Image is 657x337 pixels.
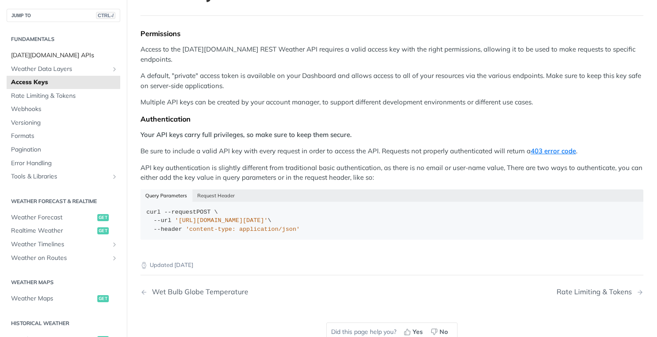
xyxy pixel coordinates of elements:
span: Tools & Libraries [11,172,109,181]
button: Show subpages for Weather Timelines [111,241,118,248]
span: Access Keys [11,78,118,87]
button: Show subpages for Weather on Routes [111,255,118,262]
button: Request Header [192,189,240,202]
span: [DATE][DOMAIN_NAME] APIs [11,51,118,60]
div: Permissions [140,29,643,38]
a: Formats [7,130,120,143]
span: curl [147,209,161,215]
span: --url [154,217,172,224]
span: --header [154,226,182,233]
a: [DATE][DOMAIN_NAME] APIs [7,49,120,62]
span: 'content-type: application/json' [186,226,300,233]
a: Previous Page: Wet Bulb Globe Temperature [140,288,356,296]
span: Realtime Weather [11,226,95,235]
span: No [439,327,448,337]
span: Formats [11,132,118,141]
a: Webhooks [7,103,120,116]
span: Versioning [11,119,118,127]
a: Pagination [7,143,120,156]
div: Wet Bulb Globe Temperature [148,288,248,296]
a: Tools & LibrariesShow subpages for Tools & Libraries [7,170,120,183]
a: Weather Data LayersShow subpages for Weather Data Layers [7,63,120,76]
span: Weather on Routes [11,254,109,263]
span: --request [164,209,196,215]
span: Weather Forecast [11,213,95,222]
p: API key authentication is slightly different from traditional basic authentication, as there is n... [140,163,643,183]
span: Webhooks [11,105,118,114]
h2: Weather Forecast & realtime [7,197,120,205]
button: JUMP TOCTRL-/ [7,9,120,22]
strong: Your API keys carry full privileges, so make sure to keep them secure. [140,130,352,139]
div: Authentication [140,115,643,123]
a: Rate Limiting & Tokens [7,89,120,103]
span: CTRL-/ [96,12,115,19]
span: '[URL][DOMAIN_NAME][DATE]' [175,217,268,224]
a: Access Keys [7,76,120,89]
span: get [97,227,109,234]
a: 403 error code [531,147,576,155]
a: Weather on RoutesShow subpages for Weather on Routes [7,252,120,265]
a: Realtime Weatherget [7,224,120,237]
span: get [97,214,109,221]
span: Error Handling [11,159,118,168]
h2: Fundamentals [7,35,120,43]
a: Weather Forecastget [7,211,120,224]
span: Weather Timelines [11,240,109,249]
button: Show subpages for Weather Data Layers [111,66,118,73]
p: Be sure to include a valid API key with every request in order to access the API. Requests not pr... [140,146,643,156]
a: Next Page: Rate Limiting & Tokens [557,288,643,296]
p: A default, "private" access token is available on your Dashboard and allows access to all of your... [140,71,643,91]
h2: Historical Weather [7,319,120,327]
p: Multiple API keys can be created by your account manager, to support different development enviro... [140,97,643,107]
a: Weather Mapsget [7,292,120,305]
button: Show subpages for Tools & Libraries [111,173,118,180]
a: Error Handling [7,157,120,170]
nav: Pagination Controls [140,279,643,305]
p: Access to the [DATE][DOMAIN_NAME] REST Weather API requires a valid access key with the right per... [140,44,643,64]
a: Weather TimelinesShow subpages for Weather Timelines [7,238,120,251]
span: Weather Maps [11,294,95,303]
span: Yes [413,327,423,337]
span: Weather Data Layers [11,65,109,74]
div: Rate Limiting & Tokens [557,288,636,296]
span: Pagination [11,145,118,154]
h2: Weather Maps [7,278,120,286]
div: POST \ \ [147,208,638,234]
span: get [97,295,109,302]
p: Updated [DATE] [140,261,643,270]
span: Rate Limiting & Tokens [11,92,118,100]
a: Versioning [7,116,120,130]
